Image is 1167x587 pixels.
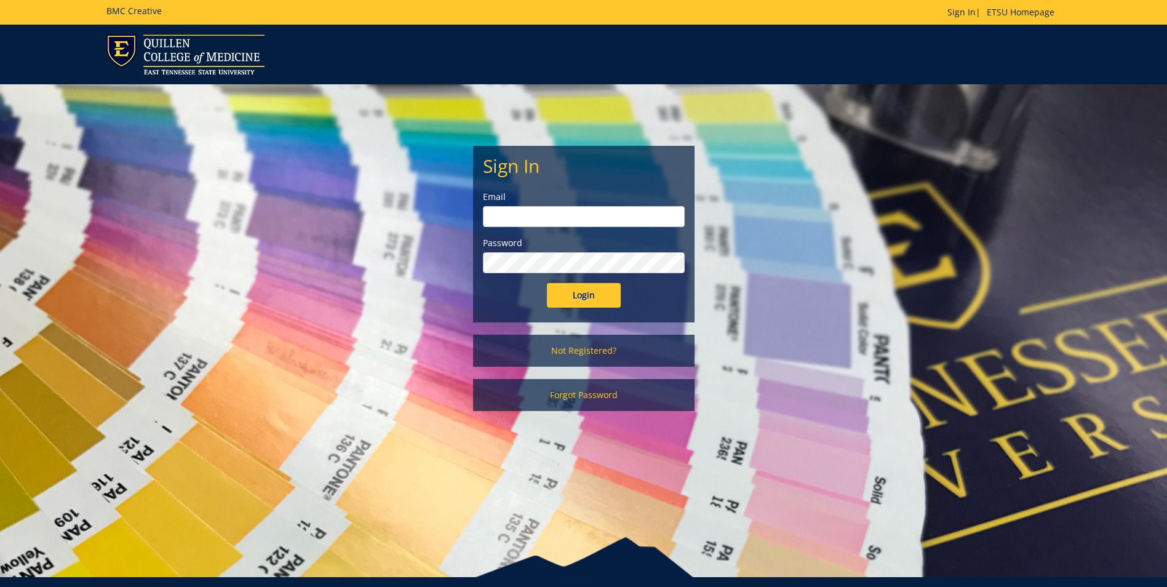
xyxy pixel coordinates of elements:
[106,34,265,74] img: ETSU logo
[547,283,621,308] input: Login
[947,6,976,18] a: Sign In
[483,156,685,176] h2: Sign In
[947,6,1061,18] p: |
[473,379,695,411] a: Forgot Password
[106,6,162,15] h5: BMC Creative
[981,6,1061,18] a: ETSU Homepage
[483,237,685,249] label: Password
[483,191,685,203] label: Email
[473,335,695,367] a: Not Registered?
